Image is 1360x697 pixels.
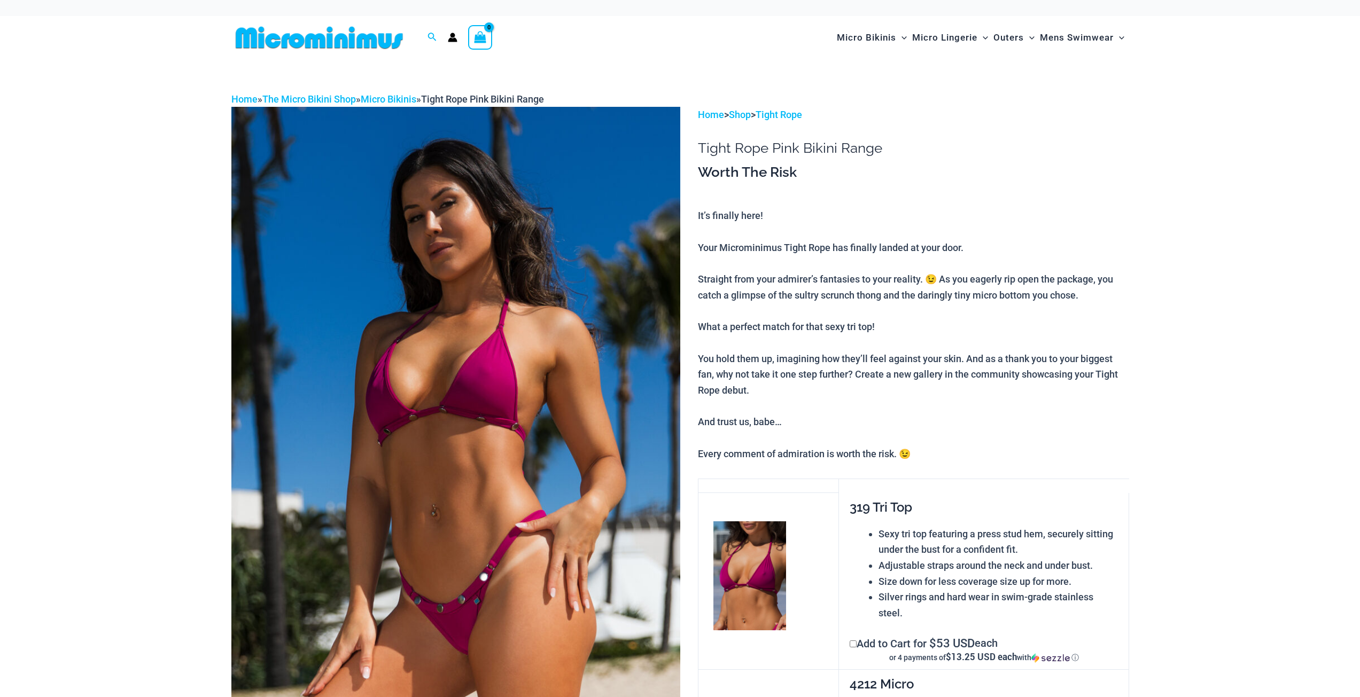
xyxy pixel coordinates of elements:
a: View Shopping Cart, empty [468,25,493,50]
li: Sexy tri top featuring a press stud hem, securely sitting under the bust for a confident fit. [879,526,1118,558]
div: or 4 payments of$13.25 USD eachwithSezzle Click to learn more about Sezzle [850,652,1118,663]
img: MM SHOP LOGO FLAT [231,26,407,50]
input: Add to Cart for$53 USD eachor 4 payments of$13.25 USD eachwithSezzle Click to learn more about Se... [850,640,857,647]
nav: Site Navigation [833,20,1129,56]
h1: Tight Rope Pink Bikini Range [698,140,1129,156]
a: Mens SwimwearMenu ToggleMenu Toggle [1037,21,1127,54]
div: or 4 payments of with [850,652,1118,663]
a: Micro Bikinis [361,93,416,105]
a: Micro BikinisMenu ToggleMenu Toggle [834,21,910,54]
span: Menu Toggle [1024,24,1035,51]
li: Size down for less coverage size up for more. [879,574,1118,590]
a: Shop [729,109,751,120]
a: Search icon link [428,31,437,44]
span: Mens Swimwear [1040,24,1114,51]
span: Menu Toggle [977,24,988,51]
a: Home [698,109,724,120]
a: Account icon link [448,33,457,42]
span: 319 Tri Top [850,499,912,515]
span: Menu Toggle [896,24,907,51]
a: Tight Rope [756,109,802,120]
span: 4212 Micro [850,676,914,692]
span: $ [929,637,936,650]
p: > > [698,107,1129,123]
span: Outers [993,24,1024,51]
a: The Micro Bikini Shop [262,93,356,105]
span: Tight Rope Pink Bikini Range [421,93,544,105]
h3: Worth The Risk [698,163,1129,182]
span: each [975,636,998,652]
span: Micro Lingerie [912,24,977,51]
span: $13.25 USD each [946,651,1017,663]
a: OutersMenu ToggleMenu Toggle [991,21,1037,54]
span: Menu Toggle [1114,24,1124,51]
img: Tight Rope Pink 319 Top [713,521,786,630]
span: » » » [231,93,544,105]
li: Silver rings and hard wear in swim-grade stainless steel. [879,589,1118,621]
a: Home [231,93,258,105]
li: Adjustable straps around the neck and under bust. [879,558,1118,574]
label: Add to Cart for [850,637,1118,663]
a: Micro LingerieMenu ToggleMenu Toggle [910,21,991,54]
img: Sezzle [1031,653,1070,663]
p: It’s finally here! Your Microminimus Tight Rope has finally landed at your door. Straight from yo... [698,208,1129,461]
span: Micro Bikinis [837,24,896,51]
span: 53 USD [929,636,975,652]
